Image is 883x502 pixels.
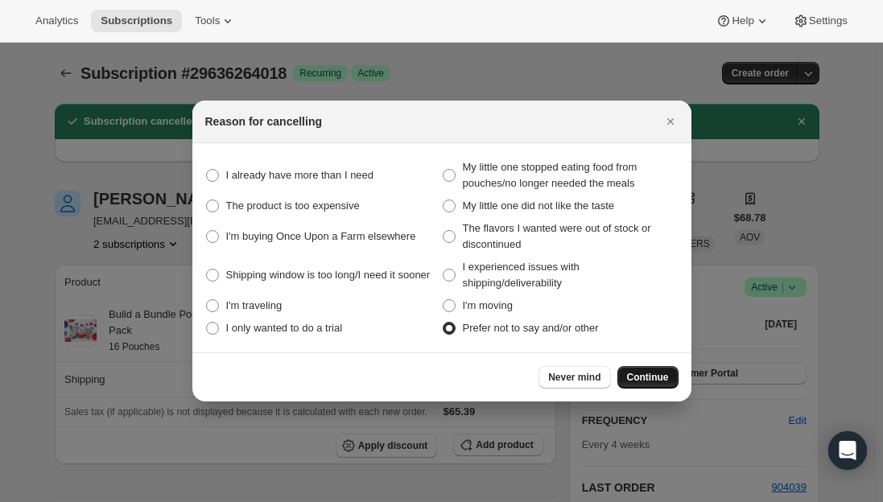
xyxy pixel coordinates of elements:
[463,322,599,334] span: Prefer not to say and/or other
[617,366,679,389] button: Continue
[627,371,669,384] span: Continue
[548,371,600,384] span: Never mind
[185,10,246,32] button: Tools
[91,10,182,32] button: Subscriptions
[828,431,867,470] div: Open Intercom Messenger
[732,14,753,27] span: Help
[226,230,416,242] span: I'm buying Once Upon a Farm elsewhere
[226,322,343,334] span: I only wanted to do a trial
[226,169,374,181] span: I already have more than I need
[706,10,779,32] button: Help
[538,366,610,389] button: Never mind
[809,14,848,27] span: Settings
[659,110,682,133] button: Close
[226,269,431,281] span: Shipping window is too long/I need it sooner
[463,261,580,289] span: I experienced issues with shipping/deliverability
[783,10,857,32] button: Settings
[195,14,220,27] span: Tools
[101,14,172,27] span: Subscriptions
[463,299,513,311] span: I'm moving
[463,222,651,250] span: The flavors I wanted were out of stock or discontinued
[35,14,78,27] span: Analytics
[26,10,88,32] button: Analytics
[463,161,637,189] span: My little one stopped eating food from pouches/no longer needed the meals
[205,113,322,130] h2: Reason for cancelling
[226,200,360,212] span: The product is too expensive
[226,299,283,311] span: I'm traveling
[463,200,615,212] span: My little one did not like the taste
